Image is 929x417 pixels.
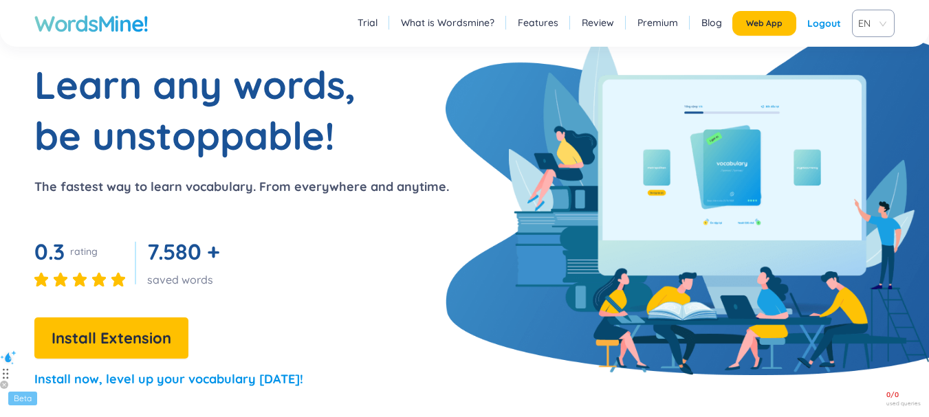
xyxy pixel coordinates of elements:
[147,238,220,265] span: 7.580 +
[34,10,149,37] a: WordsMine!
[807,11,841,36] div: Logout
[34,317,188,359] button: Install Extension
[358,16,378,30] a: Trial
[52,326,171,350] span: Install Extension
[147,272,226,287] div: saved words
[582,16,614,30] a: Review
[701,16,722,30] a: Blog
[732,11,796,36] button: Web App
[34,59,378,161] h1: Learn any words, be unstoppable!
[746,18,783,29] span: Web App
[858,13,883,34] span: EN
[70,245,98,258] div: rating
[518,16,558,30] a: Features
[34,177,449,196] p: The fastest way to learn vocabulary. From everywhere and anytime.
[34,238,65,265] span: 0.3
[401,16,494,30] a: What is Wordsmine?
[34,333,188,346] a: Install Extension
[34,370,303,389] p: Install now, level up your vocabulary [DATE]!
[637,16,678,30] a: Premium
